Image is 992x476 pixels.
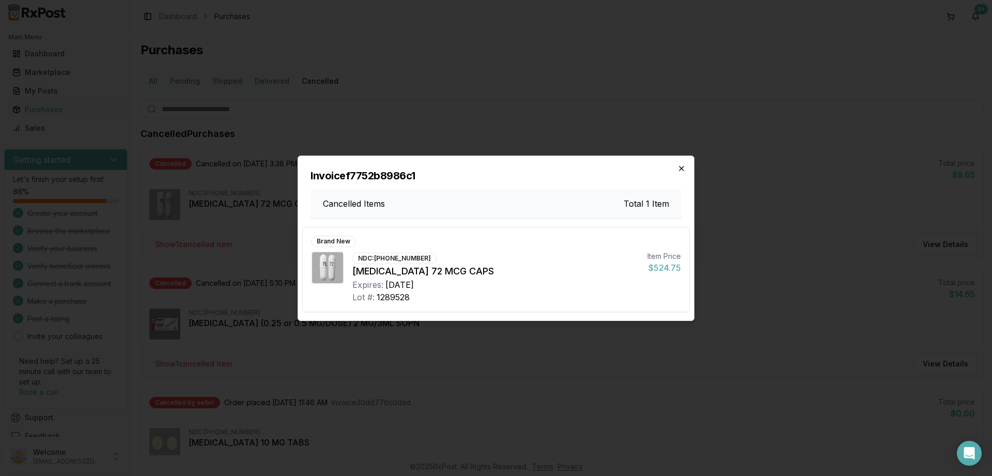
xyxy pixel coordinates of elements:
[377,291,410,303] div: 1289528
[352,291,375,303] div: Lot #:
[352,279,383,291] div: Expires:
[352,264,639,279] div: [MEDICAL_DATA] 72 MCG CAPS
[323,197,385,210] h3: Cancelled Items
[312,252,343,283] img: Linzess 72 MCG CAPS
[647,262,681,274] div: $524.75
[352,253,437,264] div: NDC: [PHONE_NUMBER]
[311,236,356,247] div: Brand New
[311,168,681,183] h2: Invoice f7752b8986c1
[385,279,414,291] div: [DATE]
[624,197,669,210] h3: Total 1 Item
[647,251,681,262] div: Item Price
